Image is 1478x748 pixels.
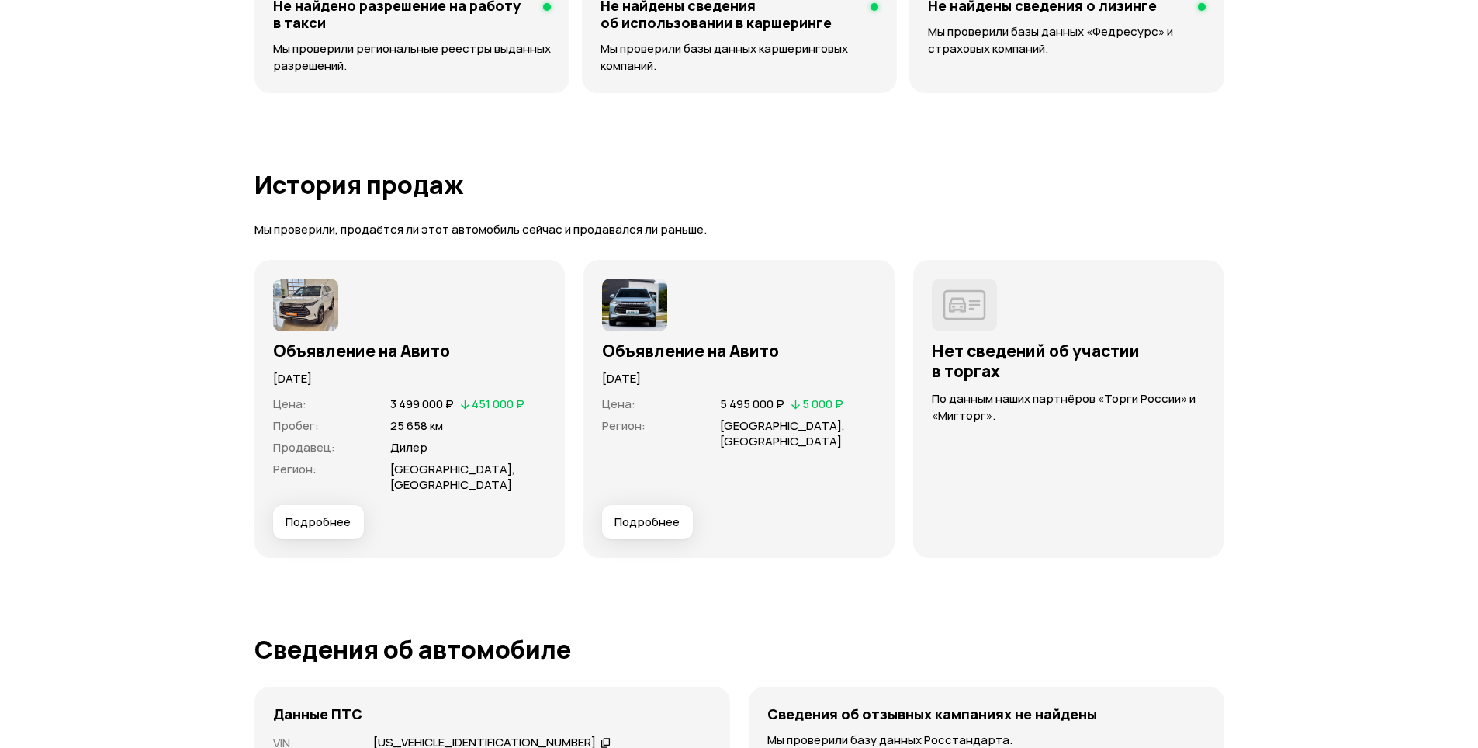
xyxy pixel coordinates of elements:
button: Подробнее [273,505,364,539]
span: Дилер [390,439,427,455]
h4: Сведения об отзывных кампаниях не найдены [767,705,1097,722]
span: Регион : [602,417,646,434]
span: Цена : [273,396,306,412]
span: [GEOGRAPHIC_DATA], [GEOGRAPHIC_DATA] [720,417,845,449]
p: Мы проверили базы данных «Федресурс» и страховых компаний. [928,23,1205,57]
h3: Объявление на Авито [273,341,547,361]
span: 3 499 000 ₽ [390,396,454,412]
p: Мы проверили, продаётся ли этот автомобиль сейчас и продавался ли раньше. [254,222,1224,238]
p: [DATE] [273,370,547,387]
span: 5 495 000 ₽ [720,396,784,412]
h3: Нет сведений об участии в торгах [932,341,1206,381]
button: Подробнее [602,505,693,539]
span: Регион : [273,461,317,477]
span: [GEOGRAPHIC_DATA], [GEOGRAPHIC_DATA] [390,461,515,493]
span: Пробег : [273,417,319,434]
h3: Объявление на Авито [602,341,876,361]
span: 25 658 км [390,417,443,434]
h4: Данные ПТС [273,705,362,722]
span: 5 000 ₽ [802,396,843,412]
p: По данным наших партнёров «Торги России» и «Мигторг». [932,390,1206,424]
span: Подробнее [614,514,680,530]
span: 451 000 ₽ [472,396,524,412]
p: Мы проверили региональные реестры выданных разрешений. [273,40,551,74]
p: Мы проверили базы данных каршеринговых компаний. [601,40,878,74]
h1: История продаж [254,171,1224,199]
span: Цена : [602,396,635,412]
span: Подробнее [286,514,351,530]
h1: Сведения об автомобиле [254,635,1224,663]
span: Продавец : [273,439,335,455]
p: [DATE] [602,370,876,387]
